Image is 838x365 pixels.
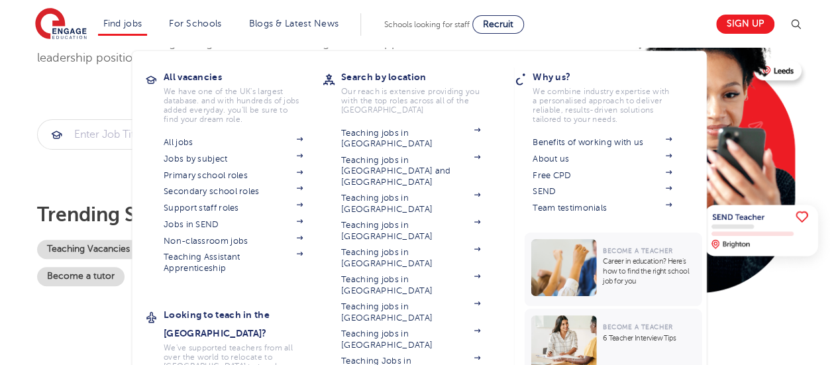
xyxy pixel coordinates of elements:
a: Teaching jobs in [GEOGRAPHIC_DATA] [341,128,480,150]
a: Secondary school roles [164,186,303,197]
p: Welcome to the fastest-growing database of teaching, SEND, support and leadership positions for t... [37,35,474,66]
span: Become a Teacher [603,247,672,254]
a: Teaching Assistant Apprenticeship [164,252,303,274]
h3: All vacancies [164,68,323,86]
p: We combine industry expertise with a personalised approach to deliver reliable, results-driven so... [533,87,672,124]
span: Become a Teacher [603,323,672,331]
a: Teaching jobs in [GEOGRAPHIC_DATA] [341,301,480,323]
a: Become a TeacherCareer in education? Here’s how to find the right school job for you [524,233,705,306]
a: Non-classroom jobs [164,236,303,246]
a: Teaching jobs in [GEOGRAPHIC_DATA] and [GEOGRAPHIC_DATA] [341,155,480,187]
h3: Looking to teach in the [GEOGRAPHIC_DATA]? [164,305,323,342]
a: Jobs by subject [164,154,303,164]
a: Teaching jobs in [GEOGRAPHIC_DATA] [341,220,480,242]
a: Search by locationOur reach is extensive providing you with the top roles across all of the [GEOG... [341,68,500,115]
a: All jobs [164,137,303,148]
a: Find jobs [103,19,142,28]
a: Benefits of working with us [533,137,672,148]
span: Recruit [483,19,513,29]
a: Why us?We combine industry expertise with a personalised approach to deliver reliable, results-dr... [533,68,692,124]
a: Teaching jobs in [GEOGRAPHIC_DATA] [341,193,480,215]
h3: Search by location [341,68,500,86]
a: Teaching jobs in [GEOGRAPHIC_DATA] [341,247,480,269]
a: Sign up [716,15,774,34]
p: 6 Teacher Interview Tips [603,333,695,343]
p: Career in education? Here’s how to find the right school job for you [603,256,695,286]
p: We have one of the UK's largest database. and with hundreds of jobs added everyday. you'll be sur... [164,87,303,124]
p: Trending searches [37,203,572,227]
img: Engage Education [35,8,87,41]
span: Schools looking for staff [384,20,470,29]
p: Our reach is extensive providing you with the top roles across all of the [GEOGRAPHIC_DATA] [341,87,480,115]
a: Team testimonials [533,203,672,213]
a: All vacanciesWe have one of the UK's largest database. and with hundreds of jobs added everyday. ... [164,68,323,124]
a: Teaching jobs in [GEOGRAPHIC_DATA] [341,329,480,350]
h3: Why us? [533,68,692,86]
a: Free CPD [533,170,672,181]
a: Jobs in SEND [164,219,303,230]
div: Submit [37,119,237,150]
a: For Schools [169,19,221,28]
a: Primary school roles [164,170,303,181]
a: Support staff roles [164,203,303,213]
a: SEND [533,186,672,197]
a: Teaching Vacancies [37,240,140,259]
a: Teaching jobs in [GEOGRAPHIC_DATA] [341,274,480,296]
a: Become a tutor [37,267,125,286]
a: Blogs & Latest News [249,19,339,28]
a: About us [533,154,672,164]
a: Recruit [472,15,524,34]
